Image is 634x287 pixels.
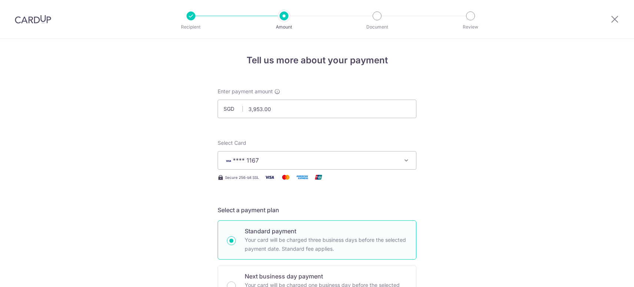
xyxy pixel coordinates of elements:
[218,88,273,95] span: Enter payment amount
[443,23,498,31] p: Review
[295,173,310,182] img: American Express
[224,158,233,163] img: VISA
[257,23,311,31] p: Amount
[218,100,416,118] input: 0.00
[350,23,404,31] p: Document
[245,272,407,281] p: Next business day payment
[278,173,293,182] img: Mastercard
[224,105,243,113] span: SGD
[164,23,218,31] p: Recipient
[245,227,407,236] p: Standard payment
[262,173,277,182] img: Visa
[218,206,416,214] h5: Select a payment plan
[218,54,416,67] h4: Tell us more about your payment
[225,174,259,180] span: Secure 256-bit SSL
[218,140,246,146] span: translation missing: en.payables.payment_networks.credit_card.summary.labels.select_card
[245,236,407,253] p: Your card will be charged three business days before the selected payment date. Standard fee appl...
[15,15,51,24] img: CardUp
[311,173,326,182] img: Union Pay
